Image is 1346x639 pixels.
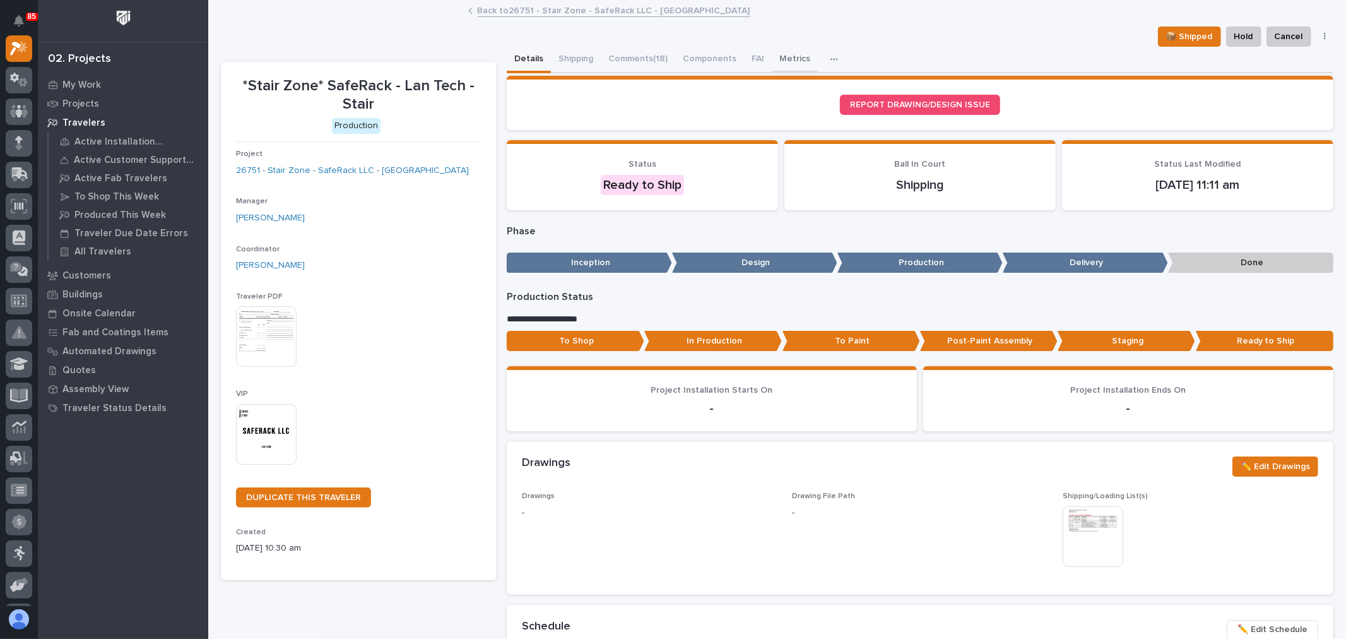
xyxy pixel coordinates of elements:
[62,365,96,376] p: Quotes
[644,331,782,352] p: In Production
[675,47,744,73] button: Components
[1166,29,1213,44] span: 📦 Shipped
[507,47,551,73] button: Details
[840,95,1000,115] a: REPORT DRAWING/DESIGN ISSUE
[6,8,32,34] button: Notifications
[1070,386,1186,395] span: Project Installation Ends On
[16,15,32,35] div: Notifications85
[49,188,208,205] a: To Shop This Week
[236,164,469,177] a: 26751 - Stair Zone - SafeRack LLC - [GEOGRAPHIC_DATA]
[800,177,1041,193] p: Shipping
[522,457,570,470] h2: Drawings
[38,266,208,285] a: Customers
[49,206,208,224] a: Produced This Week
[74,228,188,239] p: Traveler Due Date Errors
[38,342,208,361] a: Automated Drawings
[38,75,208,94] a: My Work
[74,191,159,203] p: To Shop This Week
[1196,331,1333,352] p: Ready to Ship
[522,493,555,500] span: Drawings
[49,242,208,260] a: All Travelers
[74,155,199,166] p: Active Customer Support Travelers
[236,77,481,114] p: *Stair Zone* SafeRack - Lan Tech - Stair
[1003,253,1168,273] p: Delivery
[236,198,268,205] span: Manager
[507,291,1333,303] p: Production Status
[236,150,263,158] span: Project
[38,361,208,379] a: Quotes
[74,173,167,184] p: Active Fab Travelers
[1058,331,1195,352] p: Staging
[49,133,208,150] a: Active Installation Travelers
[1226,27,1261,47] button: Hold
[236,246,280,253] span: Coordinator
[1154,160,1241,169] span: Status Last Modified
[837,253,1003,273] p: Production
[522,506,777,520] p: -
[236,487,371,508] a: DUPLICATE THIS TRAVELER
[792,493,855,500] span: Drawing File Path
[236,293,283,301] span: Traveler PDF
[62,308,136,319] p: Onsite Calendar
[507,253,672,273] p: Inception
[74,246,131,258] p: All Travelers
[62,327,168,338] p: Fab and Coatings Items
[28,12,36,21] p: 85
[601,175,684,195] div: Ready to Ship
[236,390,248,398] span: VIP
[651,386,772,395] span: Project Installation Starts On
[6,606,32,633] button: users-avatar
[507,225,1333,237] p: Phase
[894,160,945,169] span: Ball In Court
[112,6,135,30] img: Workspace Logo
[1241,459,1310,474] span: ✏️ Edit Drawings
[920,331,1058,352] p: Post-Paint Assembly
[62,346,156,357] p: Automated Drawings
[62,80,101,91] p: My Work
[629,160,656,169] span: Status
[62,99,99,110] p: Projects
[246,493,361,502] span: DUPLICATE THIS TRAVELER
[38,94,208,113] a: Projects
[522,401,902,416] p: -
[792,506,794,520] p: -
[38,285,208,304] a: Buildings
[1232,457,1318,477] button: ✏️ Edit Drawings
[1237,622,1308,637] span: ✏️ Edit Schedule
[478,3,750,17] a: Back to26751 - Stair Zone - SafeRack LLC - [GEOGRAPHIC_DATA]
[672,253,837,273] p: Design
[38,398,208,417] a: Traveler Status Details
[1077,177,1318,193] p: [DATE] 11:11 am
[38,113,208,132] a: Travelers
[236,529,266,536] span: Created
[74,210,166,221] p: Produced This Week
[782,331,920,352] p: To Paint
[236,542,481,555] p: [DATE] 10:30 am
[74,136,199,148] p: Active Installation Travelers
[48,52,111,66] div: 02. Projects
[1063,493,1148,500] span: Shipping/Loading List(s)
[551,47,601,73] button: Shipping
[62,289,103,301] p: Buildings
[62,117,105,129] p: Travelers
[601,47,675,73] button: Comments (18)
[236,259,305,272] a: [PERSON_NAME]
[62,270,111,282] p: Customers
[332,118,381,134] div: Production
[62,403,167,414] p: Traveler Status Details
[49,151,208,169] a: Active Customer Support Travelers
[1266,27,1311,47] button: Cancel
[1168,253,1333,273] p: Done
[507,331,644,352] p: To Shop
[38,323,208,342] a: Fab and Coatings Items
[850,100,990,109] span: REPORT DRAWING/DESIGN ISSUE
[1275,29,1303,44] span: Cancel
[62,384,129,395] p: Assembly View
[1158,27,1221,47] button: 📦 Shipped
[49,224,208,242] a: Traveler Due Date Errors
[38,379,208,398] a: Assembly View
[49,169,208,187] a: Active Fab Travelers
[938,401,1318,416] p: -
[236,212,305,225] a: [PERSON_NAME]
[1234,29,1253,44] span: Hold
